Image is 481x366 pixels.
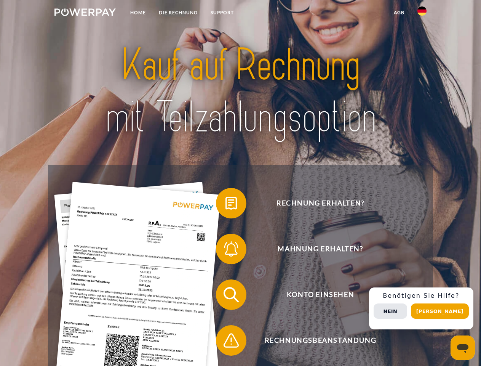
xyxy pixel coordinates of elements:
a: SUPPORT [204,6,240,19]
button: Nein [374,303,407,319]
a: agb [387,6,411,19]
button: [PERSON_NAME] [411,303,469,319]
button: Rechnung erhalten? [216,188,414,218]
div: Schnellhilfe [369,287,473,329]
span: Mahnung erhalten? [227,234,414,264]
img: title-powerpay_de.svg [73,37,408,146]
img: logo-powerpay-white.svg [54,8,116,16]
button: Rechnungsbeanstandung [216,325,414,356]
span: Rechnungsbeanstandung [227,325,414,356]
img: qb_search.svg [222,285,241,304]
button: Konto einsehen [216,279,414,310]
iframe: Schaltfläche zum Öffnen des Messaging-Fensters [451,335,475,360]
h3: Benötigen Sie Hilfe? [374,292,469,300]
img: qb_warning.svg [222,331,241,350]
span: Konto einsehen [227,279,414,310]
img: qb_bill.svg [222,194,241,213]
img: de [417,6,427,16]
button: Mahnung erhalten? [216,234,414,264]
img: qb_bell.svg [222,239,241,258]
span: Rechnung erhalten? [227,188,414,218]
a: Home [124,6,152,19]
a: DIE RECHNUNG [152,6,204,19]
